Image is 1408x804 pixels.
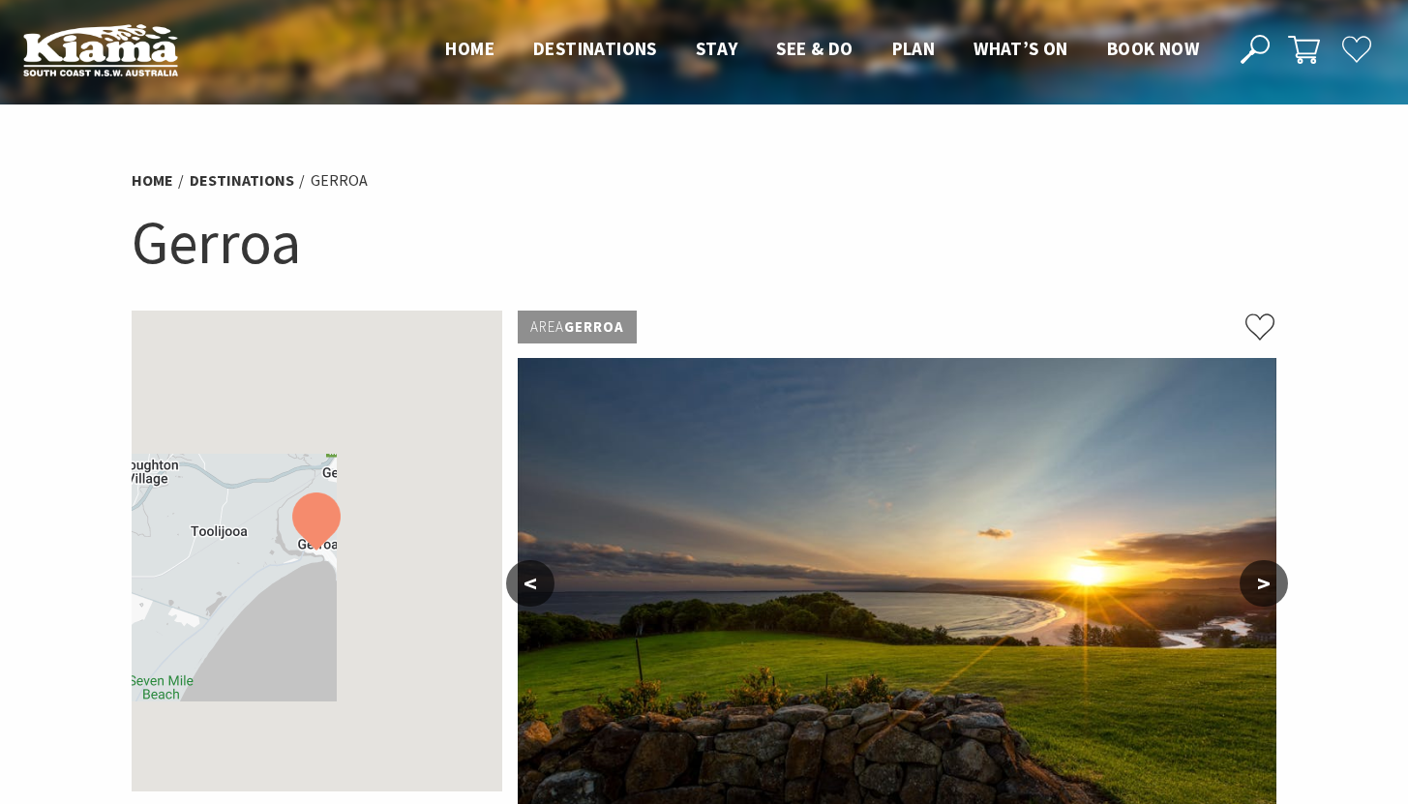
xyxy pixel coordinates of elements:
span: Plan [892,37,936,60]
h1: Gerroa [132,203,1277,282]
span: Destinations [533,37,657,60]
nav: Main Menu [426,34,1218,66]
a: Destinations [190,170,294,191]
button: > [1240,560,1288,607]
button: < [506,560,554,607]
li: Gerroa [311,168,368,194]
a: Home [132,170,173,191]
span: What’s On [974,37,1068,60]
span: Area [530,317,564,336]
span: Book now [1107,37,1199,60]
p: Gerroa [518,311,637,343]
span: Stay [696,37,738,60]
img: Kiama Logo [23,23,178,76]
span: Home [445,37,494,60]
span: See & Do [776,37,853,60]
